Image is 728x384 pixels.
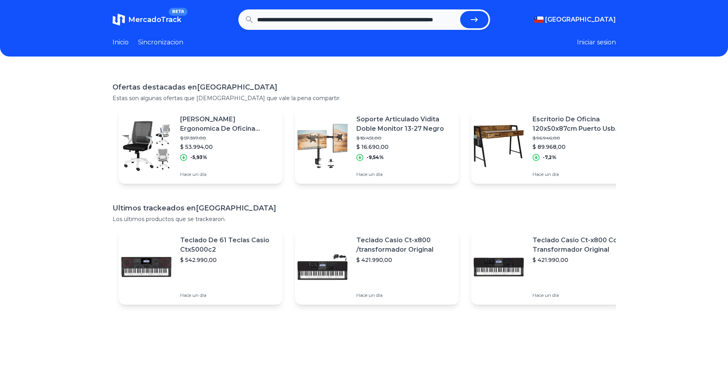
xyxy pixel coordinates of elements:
[533,256,628,264] p: $ 421.990,00
[295,240,350,294] img: Featured image
[112,82,616,93] h1: Ofertas destacadas en [GEOGRAPHIC_DATA]
[190,154,207,161] p: -5,93%
[534,16,544,23] img: Chile
[180,135,276,141] p: $ 57.397,00
[138,38,183,47] a: Sincronizacion
[543,154,557,161] p: -7,2%
[533,135,628,141] p: $ 96.946,00
[533,115,628,133] p: Escritorio De Oficina 120x50x87cm Puerto Usb Bolsillo Gancho
[356,135,452,141] p: $ 18.451,00
[295,229,459,305] a: Featured imageTeclado Casio Ct-x800 /transformador Original$ 421.990,00Hace un día
[112,215,616,223] p: Los ultimos productos que se trackearon.
[112,38,129,47] a: Inicio
[356,236,452,254] p: Teclado Casio Ct-x800 /transformador Original
[295,108,459,184] a: Featured imageSoporte Articulado Vidita Doble Monitor 13-27 Negro$ 18.451,00$ 16.690,00-9,54%Hace...
[180,236,276,254] p: Teclado De 61 Teclas Casio Ctx5000c2
[128,15,181,24] span: MercadoTrack
[356,171,452,177] p: Hace un día
[112,13,181,26] a: MercadoTrackBETA
[180,115,276,133] p: [PERSON_NAME] Ergonomica De Oficina Escritorio Ejecutiva Látex
[356,292,452,298] p: Hace un día
[545,15,616,24] span: [GEOGRAPHIC_DATA]
[356,115,452,133] p: Soporte Articulado Vidita Doble Monitor 13-27 Negro
[471,119,526,174] img: Featured image
[577,38,616,47] button: Iniciar sesion
[180,292,276,298] p: Hace un día
[533,236,628,254] p: Teclado Casio Ct-x800 Con Transformador Original
[119,240,174,294] img: Featured image
[471,229,635,305] a: Featured imageTeclado Casio Ct-x800 Con Transformador Original$ 421.990,00Hace un día
[356,143,452,151] p: $ 16.690,00
[534,15,616,24] button: [GEOGRAPHIC_DATA]
[533,171,628,177] p: Hace un día
[112,94,616,102] p: Estas son algunas ofertas que [DEMOGRAPHIC_DATA] que vale la pena compartir.
[119,229,282,305] a: Featured imageTeclado De 61 Teclas Casio Ctx5000c2$ 542.990,00Hace un día
[112,203,616,214] h1: Ultimos trackeados en [GEOGRAPHIC_DATA]
[533,143,628,151] p: $ 89.968,00
[356,256,452,264] p: $ 421.990,00
[180,171,276,177] p: Hace un día
[180,143,276,151] p: $ 53.994,00
[533,292,628,298] p: Hace un día
[119,108,282,184] a: Featured image[PERSON_NAME] Ergonomica De Oficina Escritorio Ejecutiva Látex$ 57.397,00$ 53.994,0...
[471,108,635,184] a: Featured imageEscritorio De Oficina 120x50x87cm Puerto Usb Bolsillo Gancho$ 96.946,00$ 89.968,00-...
[169,8,187,16] span: BETA
[471,240,526,294] img: Featured image
[119,119,174,174] img: Featured image
[367,154,384,161] p: -9,54%
[295,119,350,174] img: Featured image
[180,256,276,264] p: $ 542.990,00
[112,13,125,26] img: MercadoTrack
